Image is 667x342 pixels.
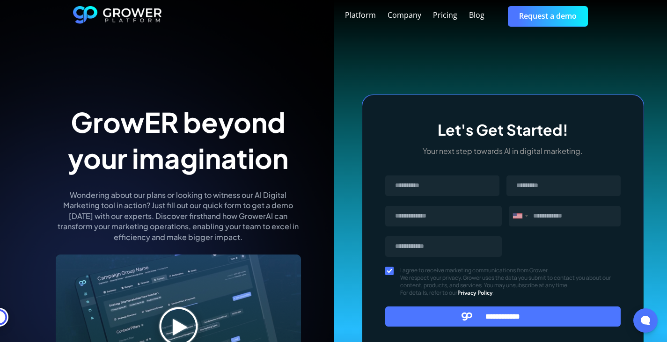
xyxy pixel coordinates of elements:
form: Message [385,175,621,327]
div: Company [388,11,421,20]
p: Your next step towards AI in digital marketing. [385,146,621,156]
a: Platform [345,10,376,21]
div: Pricing [433,11,457,20]
a: Blog [469,10,484,21]
div: United States: +1 [509,206,531,226]
div: Platform [345,11,376,20]
a: Pricing [433,10,457,21]
span: I agree to receive marketing communications from Grower. We respect your privacy. Grower uses the... [400,267,621,297]
a: Request a demo [508,6,588,26]
a: Privacy Policy [457,289,492,297]
p: Wondering about our plans or looking to witness our AI Digital Marketing tool in action? Just fil... [56,190,301,242]
h3: Let's Get Started! [385,121,621,138]
a: home [73,6,162,27]
a: Company [388,10,421,21]
div: Blog [469,11,484,20]
h1: GrowER beyond your imagination [56,104,301,176]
